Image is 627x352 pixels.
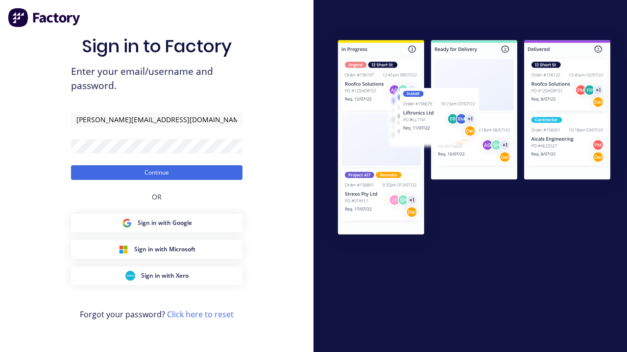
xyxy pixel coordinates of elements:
input: Email/Username [71,112,242,127]
span: Enter your email/username and password. [71,65,242,93]
div: OR [152,180,162,214]
button: Microsoft Sign inSign in with Microsoft [71,240,242,259]
a: Click here to reset [167,309,234,320]
span: Sign in with Xero [141,271,189,280]
img: Sign in [321,25,627,252]
span: Sign in with Microsoft [134,245,195,254]
span: Forgot your password? [80,308,234,320]
h1: Sign in to Factory [82,36,232,57]
span: Sign in with Google [138,219,192,227]
img: Xero Sign in [125,271,135,281]
img: Microsoft Sign in [119,244,128,254]
button: Xero Sign inSign in with Xero [71,266,242,285]
img: Google Sign in [122,218,132,228]
img: Factory [8,8,81,27]
button: Continue [71,165,242,180]
button: Google Sign inSign in with Google [71,214,242,232]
